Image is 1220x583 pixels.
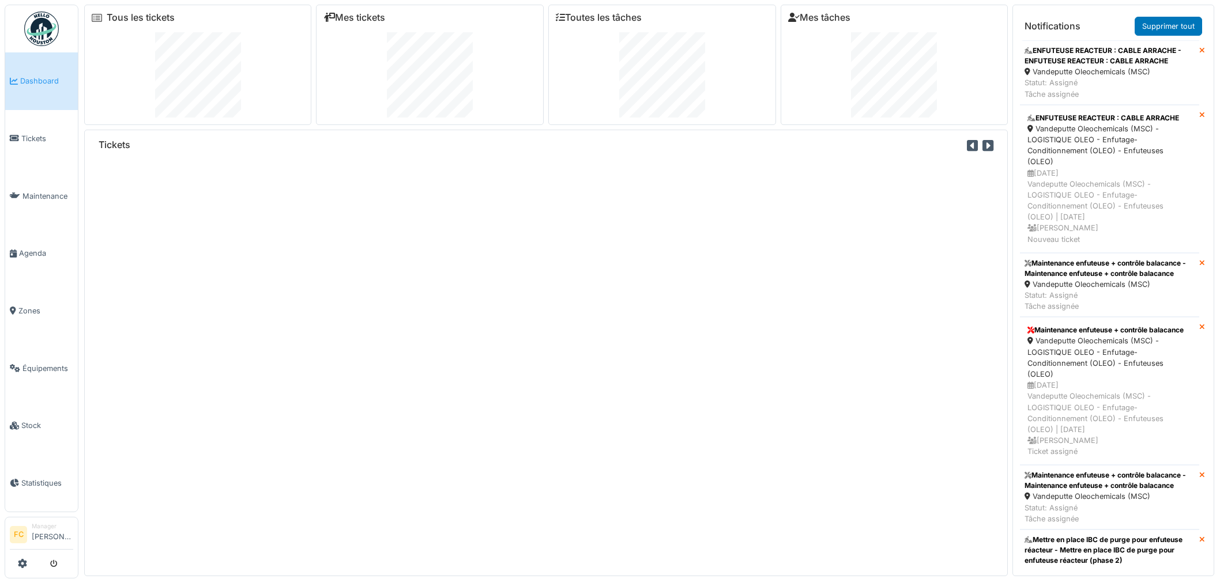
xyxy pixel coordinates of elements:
[556,12,642,23] a: Toutes les tâches
[1025,258,1195,279] div: Maintenance enfuteuse + contrôle balacance - Maintenance enfuteuse + contrôle balacance
[5,397,78,455] a: Stock
[1027,113,1192,123] div: ENFUTEUSE REACTEUR : CABLE ARRACHE
[5,455,78,512] a: Statistiques
[20,75,73,86] span: Dashboard
[5,339,78,397] a: Équipements
[1027,325,1192,335] div: Maintenance enfuteuse + contrôle balacance
[18,305,73,316] span: Zones
[1025,77,1195,99] div: Statut: Assigné Tâche assignée
[24,12,59,46] img: Badge_color-CXgf-gQk.svg
[1025,21,1080,32] h6: Notifications
[32,522,73,547] li: [PERSON_NAME]
[1027,168,1192,245] div: [DATE] Vandeputte Oleochemicals (MSC) - LOGISTIQUE OLEO - Enfutage-Conditionnement (OLEO) - Enfut...
[1020,317,1199,465] a: Maintenance enfuteuse + contrôle balacance Vandeputte Oleochemicals (MSC) - LOGISTIQUE OLEO - Enf...
[5,225,78,282] a: Agenda
[1025,290,1195,312] div: Statut: Assigné Tâche assignée
[1027,335,1192,380] div: Vandeputte Oleochemicals (MSC) - LOGISTIQUE OLEO - Enfutage-Conditionnement (OLEO) - Enfuteuses (...
[21,478,73,489] span: Statistiques
[1027,380,1192,457] div: [DATE] Vandeputte Oleochemicals (MSC) - LOGISTIQUE OLEO - Enfutage-Conditionnement (OLEO) - Enfut...
[1025,66,1195,77] div: Vandeputte Oleochemicals (MSC)
[1025,535,1195,566] div: Mettre en place IBC de purge pour enfuteuse réacteur - Mettre en place IBC de purge pour enfuteus...
[21,133,73,144] span: Tickets
[10,526,27,543] li: FC
[107,12,175,23] a: Tous les tickets
[32,522,73,531] div: Manager
[1020,40,1199,105] a: ENFUTEUSE REACTEUR : CABLE ARRACHE - ENFUTEUSE REACTEUR : CABLE ARRACHE Vandeputte Oleochemicals ...
[1020,105,1199,253] a: ENFUTEUSE REACTEUR : CABLE ARRACHE Vandeputte Oleochemicals (MSC) - LOGISTIQUE OLEO - Enfutage-Co...
[323,12,385,23] a: Mes tickets
[1025,279,1195,290] div: Vandeputte Oleochemicals (MSC)
[99,139,130,150] h6: Tickets
[1020,253,1199,317] a: Maintenance enfuteuse + contrôle balacance - Maintenance enfuteuse + contrôle balacance Vandeputt...
[1135,17,1202,36] a: Supprimer tout
[22,363,73,374] span: Équipements
[22,191,73,202] span: Maintenance
[1025,470,1195,491] div: Maintenance enfuteuse + contrôle balacance - Maintenance enfuteuse + contrôle balacance
[5,282,78,340] a: Zones
[10,522,73,550] a: FC Manager[PERSON_NAME]
[19,248,73,259] span: Agenda
[1027,123,1192,168] div: Vandeputte Oleochemicals (MSC) - LOGISTIQUE OLEO - Enfutage-Conditionnement (OLEO) - Enfuteuses (...
[1025,491,1195,502] div: Vandeputte Oleochemicals (MSC)
[5,52,78,110] a: Dashboard
[788,12,850,23] a: Mes tâches
[5,110,78,168] a: Tickets
[1025,502,1195,524] div: Statut: Assigné Tâche assignée
[21,420,73,431] span: Stock
[5,167,78,225] a: Maintenance
[1025,46,1195,66] div: ENFUTEUSE REACTEUR : CABLE ARRACHE - ENFUTEUSE REACTEUR : CABLE ARRACHE
[1020,465,1199,529] a: Maintenance enfuteuse + contrôle balacance - Maintenance enfuteuse + contrôle balacance Vandeputt...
